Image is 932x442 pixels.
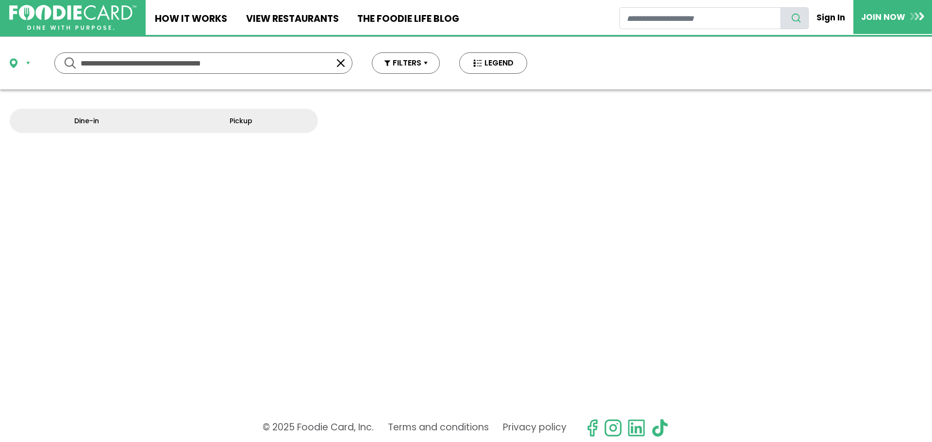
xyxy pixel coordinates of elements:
svg: check us out on facebook [583,419,601,437]
a: Terms and conditions [388,419,489,437]
img: tiktok.svg [650,419,669,437]
button: search [781,7,809,29]
a: Pickup [164,109,318,133]
button: FILTERS [372,52,440,74]
p: © 2025 Foodie Card, Inc. [263,419,374,437]
img: FoodieCard; Eat, Drink, Save, Donate [9,5,136,31]
a: Dine-in [10,109,164,133]
button: LEGEND [459,52,527,74]
input: restaurant search [619,7,781,29]
a: Privacy policy [503,419,566,437]
a: Sign In [809,7,853,28]
img: linkedin.svg [627,419,646,437]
